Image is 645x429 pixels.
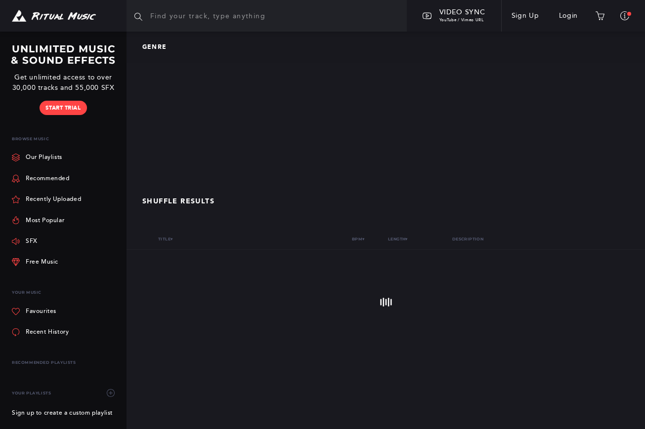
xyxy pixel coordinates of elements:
span: Video Sync [439,8,485,16]
span: ▾ [362,237,364,241]
a: Sign up to create a custom playlist [12,404,113,423]
span: Shuffle results [142,197,215,205]
a: Free Music [12,252,58,273]
span: ▾ [171,237,172,241]
a: SFX [12,231,38,252]
a: Recent History [12,322,69,343]
a: Bpm [352,236,365,241]
a: Recommended [12,168,70,189]
p: Description [418,237,518,241]
a: Recently Uploaded [12,189,81,210]
a: Title [158,236,172,241]
span: YouTube / Vimeo URL [439,18,484,22]
a: Length [388,236,408,241]
p: Get unlimited access to over 30,000 tracks and 55,000 SFX [8,72,119,93]
p: Your Music [12,284,119,301]
div: Recommended Playlists [12,354,119,371]
h3: UNLIMITED MUSIC & SOUND EFFECTS [8,43,119,66]
a: Most Popular [12,210,64,231]
div: Your Playlists [12,383,119,404]
p: Browse Music [12,131,119,147]
img: Ritual Music [12,10,96,22]
a: Login [549,2,588,30]
a: Our Playlists [12,147,62,168]
a: Sign Up [502,2,549,30]
span: ▾ [405,237,407,241]
a: Start Trial [40,101,86,115]
a: Favourites [12,301,56,322]
a: Genre [142,44,174,51]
